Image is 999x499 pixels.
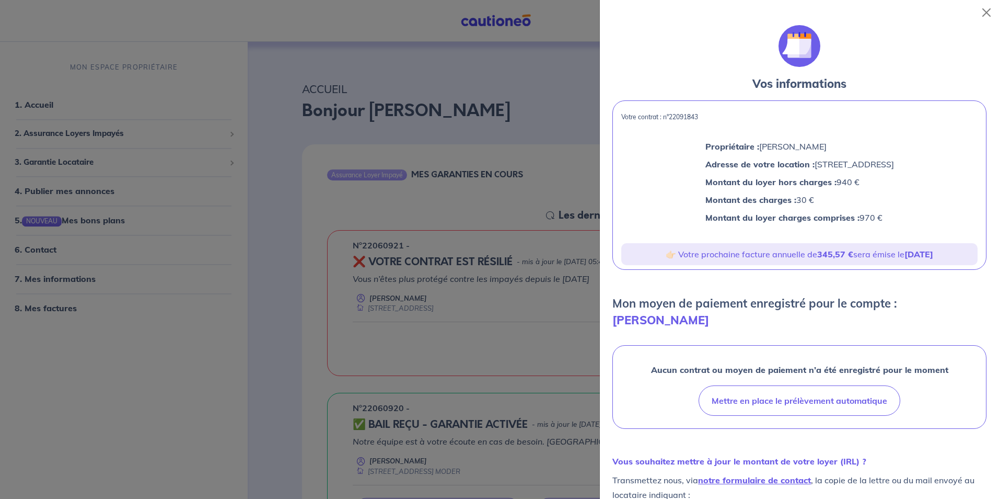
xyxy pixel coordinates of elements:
strong: Vos informations [752,76,846,91]
strong: Aucun contrat ou moyen de paiement n’a été enregistré pour le moment [651,365,948,375]
button: Mettre en place le prélèvement automatique [699,385,900,416]
strong: Propriétaire : [705,141,759,152]
p: Votre contrat : n°22091843 [621,114,978,121]
p: 940 € [705,175,894,189]
strong: [PERSON_NAME] [612,313,709,327]
strong: Montant du loyer hors charges : [705,177,837,187]
p: 30 € [705,193,894,207]
img: illu_calendar.svg [779,25,820,67]
p: [STREET_ADDRESS] [705,157,894,171]
p: 970 € [705,211,894,224]
strong: [DATE] [904,249,933,259]
p: Mon moyen de paiement enregistré pour le compte : [612,295,986,328]
strong: Montant du loyer charges comprises : [705,212,859,223]
button: Close [978,4,995,21]
strong: Montant des charges : [705,195,796,205]
strong: Adresse de votre location : [705,159,815,169]
p: 👉🏻 Votre prochaine facture annuelle de sera émise le [625,247,973,261]
p: [PERSON_NAME] [705,140,894,153]
strong: 345,57 € [817,249,853,259]
strong: Vous souhaitez mettre à jour le montant de votre loyer (IRL) ? [612,456,866,467]
a: notre formulaire de contact [698,475,811,485]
